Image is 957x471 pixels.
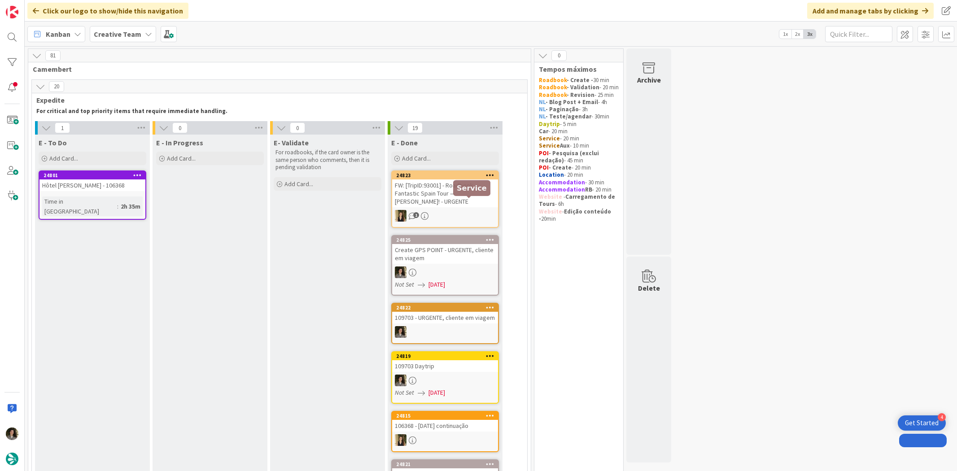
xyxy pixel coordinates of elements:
[392,375,498,386] div: MS
[539,164,619,171] p: - 20 min
[392,236,498,244] div: 24825
[551,50,567,61] span: 0
[539,92,619,99] p: - 25 min
[804,30,816,39] span: 3x
[539,179,585,186] strong: Accommodation
[539,142,560,149] strong: Service
[392,352,498,372] div: 24819109703 Daytrip
[539,77,619,84] p: 30 min
[396,353,498,359] div: 24819
[392,312,498,323] div: 109703 - URGENTE, cliente em viagem
[392,244,498,264] div: Create GPS POINT - URGENTE, cliente em viagem
[638,283,660,293] div: Delete
[585,186,592,193] strong: RB
[27,3,188,19] div: Click our logo to show/hide this navigation
[779,30,791,39] span: 1x
[395,388,414,397] i: Not Set
[546,98,598,106] strong: - Blog Post + Email
[807,3,934,19] div: Add and manage tabs by clicking
[44,172,145,179] div: 24801
[290,122,305,133] span: 0
[392,460,498,468] div: 24821
[118,201,143,211] div: 2h 35m
[39,171,145,179] div: 24801
[396,172,498,179] div: 24823
[407,122,423,133] span: 19
[284,180,313,188] span: Add Card...
[391,138,418,147] span: E - Done
[396,237,498,243] div: 24825
[46,29,70,39] span: Kanban
[274,138,309,147] span: E- Validate
[549,164,572,171] strong: - Create
[539,208,619,223] p: - 20min
[546,105,579,113] strong: - Paginação
[539,65,612,74] span: Tempos máximos
[392,420,498,432] div: 106368 - [DATE] continuação
[49,154,78,162] span: Add Card...
[396,413,498,419] div: 24815
[539,208,562,215] strong: Website
[539,193,616,208] strong: Carregamento de Tours
[539,113,546,120] strong: NL
[567,83,599,91] strong: - Validation
[33,65,520,74] span: Camembert
[392,352,498,360] div: 24819
[539,149,600,164] strong: - Pesquisa (exclui redação)
[413,212,419,218] span: 1
[457,183,487,192] h5: Service
[539,193,619,208] p: - - 6h
[825,26,892,42] input: Quick Filter...
[396,305,498,311] div: 24822
[539,91,567,99] strong: Roadbook
[395,210,406,222] img: SP
[428,280,445,289] span: [DATE]
[539,164,549,171] strong: POI
[539,171,619,179] p: - 20 min
[392,304,498,323] div: 24822109703 - URGENTE, cliente em viagem
[392,326,498,338] div: MS
[637,74,661,85] div: Archive
[539,208,612,222] strong: Edição conteúdo -
[392,304,498,312] div: 24822
[539,83,567,91] strong: Roadbook
[156,138,203,147] span: E - In Progress
[392,179,498,207] div: FW: [TripID:93001] - Roadbook - Fantastic Spain Tour — [PERSON_NAME]! - URGENTE
[539,186,619,193] p: - 20 min
[539,171,564,179] strong: Location
[94,30,141,39] b: Creative Team
[539,179,619,186] p: - 30 min
[42,196,117,216] div: Time in [GEOGRAPHIC_DATA]
[39,179,145,191] div: Hôtel [PERSON_NAME] - 106368
[560,142,570,149] strong: Aux
[392,210,498,222] div: SP
[539,120,560,128] strong: Daytrip
[39,171,145,191] div: 24801Hôtel [PERSON_NAME] - 106368
[45,50,61,61] span: 81
[392,266,498,278] div: MS
[402,154,431,162] span: Add Card...
[539,113,619,120] p: - 30min
[392,412,498,420] div: 24815
[539,127,548,135] strong: Car
[539,142,619,149] p: - 10 min
[392,236,498,264] div: 24825Create GPS POINT - URGENTE, cliente em viagem
[6,6,18,18] img: Visit kanbanzone.com
[117,201,118,211] span: :
[395,434,406,446] img: SP
[539,193,562,201] strong: Website
[395,280,414,288] i: Not Set
[392,360,498,372] div: 109703 Daytrip
[898,415,946,431] div: Open Get Started checklist, remaining modules: 4
[49,81,64,92] span: 20
[172,122,188,133] span: 0
[539,128,619,135] p: - 20 min
[539,150,619,165] p: - 45 min
[392,171,498,179] div: 24823
[428,388,445,397] span: [DATE]
[539,149,549,157] strong: POI
[539,105,546,113] strong: NL
[567,91,594,99] strong: - Revision
[275,149,380,171] p: For roadbooks, if the card owner is the same person who comments, then it is pending validation
[395,375,406,386] img: MS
